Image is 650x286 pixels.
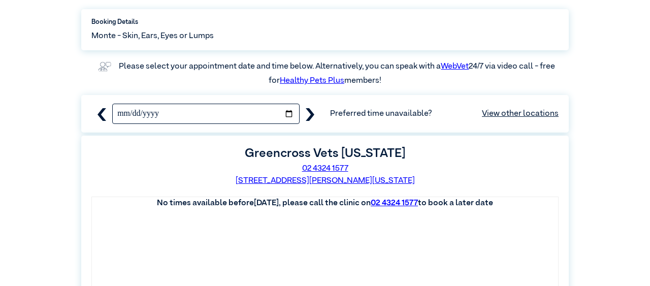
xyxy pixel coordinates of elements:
a: [STREET_ADDRESS][PERSON_NAME][US_STATE] [236,177,415,185]
label: No times available before [DATE] , please call the clinic on to book a later date [157,199,493,207]
a: View other locations [482,108,559,120]
label: Please select your appointment date and time below. Alternatively, you can speak with a 24/7 via ... [119,62,557,85]
span: Preferred time unavailable? [330,108,559,120]
a: 02 4324 1577 [302,165,348,173]
a: 02 4324 1577 [371,199,418,207]
span: Monte - Skin, Ears, Eyes or Lumps [91,30,214,42]
a: WebVet [441,62,469,71]
a: Healthy Pets Plus [280,77,344,85]
label: Greencross Vets [US_STATE] [245,147,405,160]
label: Booking Details [91,17,559,27]
img: vet [95,58,114,75]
